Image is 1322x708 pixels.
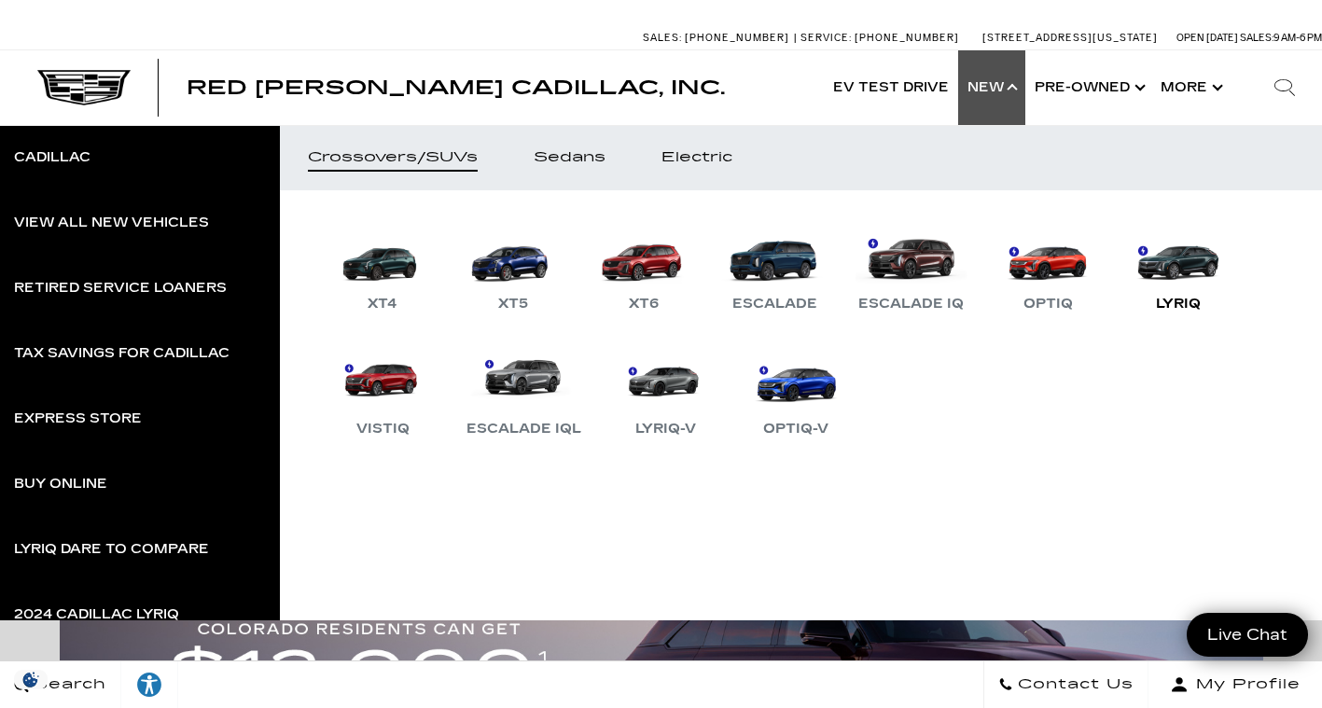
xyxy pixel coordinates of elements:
div: LYRIQ-V [626,418,705,440]
a: XT5 [457,218,569,315]
a: Escalade [718,218,830,315]
div: Buy Online [14,478,107,491]
a: LYRIQ-V [609,343,721,440]
span: Service: [800,32,852,44]
div: Express Store [14,412,142,425]
span: My Profile [1189,672,1301,698]
section: Click to Open Cookie Consent Modal [9,670,52,689]
div: OPTIQ-V [754,418,838,440]
div: Retired Service Loaners [14,282,227,295]
a: LYRIQ [1122,218,1234,315]
a: XT4 [327,218,438,315]
span: [PHONE_NUMBER] [685,32,789,44]
span: [PHONE_NUMBER] [855,32,959,44]
span: Open [DATE] [1176,32,1238,44]
div: LYRIQ [1147,293,1210,315]
a: Pre-Owned [1025,50,1151,125]
div: Crossovers/SUVs [308,151,478,164]
a: EV Test Drive [824,50,958,125]
div: OPTIQ [1014,293,1082,315]
a: Crossovers/SUVs [280,125,506,190]
div: Escalade IQL [457,418,591,440]
img: Cadillac Dark Logo with Cadillac White Text [37,70,131,105]
span: Sales: [643,32,682,44]
a: Red [PERSON_NAME] Cadillac, Inc. [187,78,725,97]
a: [STREET_ADDRESS][US_STATE] [982,32,1158,44]
span: Sales: [1240,32,1273,44]
div: Sedans [534,151,605,164]
div: LYRIQ Dare to Compare [14,543,209,556]
div: XT6 [619,293,668,315]
div: Electric [661,151,732,164]
span: 9 AM-6 PM [1273,32,1322,44]
img: Opt-Out Icon [9,670,52,689]
a: New [958,50,1025,125]
a: Escalade IQL [457,343,591,440]
span: Red [PERSON_NAME] Cadillac, Inc. [187,76,725,99]
div: Tax Savings for Cadillac [14,347,230,360]
a: Escalade IQ [849,218,973,315]
div: Cadillac [14,151,90,164]
a: Electric [633,125,760,190]
a: Sales: [PHONE_NUMBER] [643,33,794,43]
span: Search [29,672,106,698]
a: OPTIQ-V [740,343,852,440]
span: Contact Us [1013,672,1134,698]
a: Service: [PHONE_NUMBER] [794,33,964,43]
div: Explore your accessibility options [121,671,177,699]
div: XT4 [358,293,407,315]
span: Live Chat [1198,624,1297,646]
a: OPTIQ [992,218,1104,315]
div: 2024 Cadillac LYRIQ [14,608,179,621]
div: Escalade IQ [849,293,973,315]
a: Explore your accessibility options [121,661,178,708]
div: View All New Vehicles [14,216,209,229]
div: VISTIQ [347,418,419,440]
button: More [1151,50,1229,125]
a: Contact Us [983,661,1148,708]
a: Live Chat [1187,613,1308,657]
div: Search [1247,50,1322,125]
div: XT5 [489,293,537,315]
a: VISTIQ [327,343,438,440]
div: Escalade [723,293,827,315]
a: Sedans [506,125,633,190]
button: Open user profile menu [1148,661,1322,708]
a: XT6 [588,218,700,315]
